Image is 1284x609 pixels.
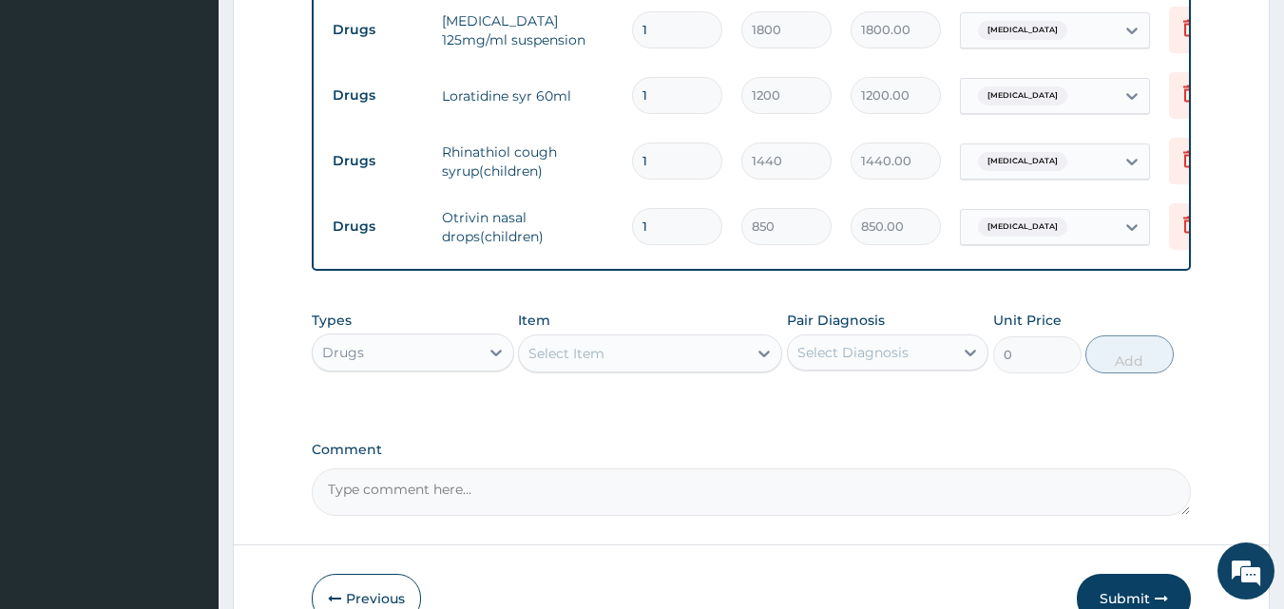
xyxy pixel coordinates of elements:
[978,86,1067,105] span: [MEDICAL_DATA]
[312,313,352,329] label: Types
[797,343,909,362] div: Select Diagnosis
[10,407,362,473] textarea: Type your message and hit 'Enter'
[323,12,432,48] td: Drugs
[1085,335,1174,373] button: Add
[787,311,885,330] label: Pair Diagnosis
[323,78,432,113] td: Drugs
[432,77,623,115] td: Loratidine syr 60ml
[35,95,77,143] img: d_794563401_company_1708531726252_794563401
[432,133,623,190] td: Rhinathiol cough syrup(children)
[312,442,1192,458] label: Comment
[993,311,1062,330] label: Unit Price
[312,10,357,55] div: Minimize live chat window
[978,218,1067,237] span: [MEDICAL_DATA]
[322,343,364,362] div: Drugs
[518,311,550,330] label: Item
[978,152,1067,171] span: [MEDICAL_DATA]
[528,344,604,363] div: Select Item
[323,143,432,179] td: Drugs
[323,209,432,244] td: Drugs
[110,183,262,375] span: We're online!
[978,21,1067,40] span: [MEDICAL_DATA]
[432,2,623,59] td: [MEDICAL_DATA] 125mg/ml suspension
[99,106,319,131] div: Chat with us now
[432,199,623,256] td: Otrivin nasal drops(children)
